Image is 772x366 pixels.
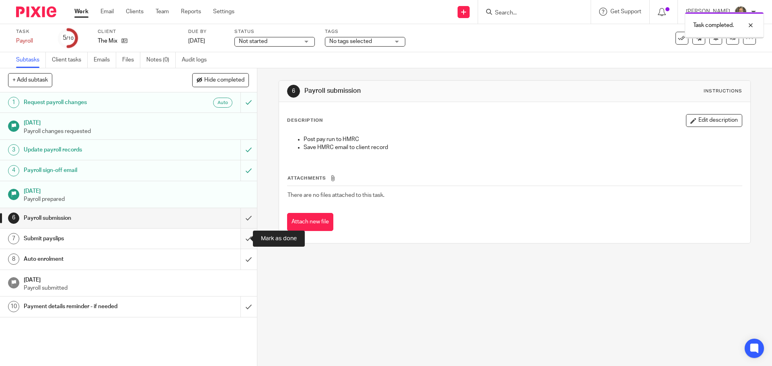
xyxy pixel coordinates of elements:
a: Client tasks [52,52,88,68]
h1: [DATE] [24,274,249,284]
p: Payroll submitted [24,284,249,292]
button: Attach new file [287,213,333,231]
small: /10 [66,36,74,41]
div: Payroll [16,37,48,45]
h1: Request payroll changes [24,96,163,108]
button: Edit description [686,114,742,127]
a: Subtasks [16,52,46,68]
a: Emails [94,52,116,68]
a: Settings [213,8,234,16]
a: Email [101,8,114,16]
p: Payroll prepared [24,195,249,203]
div: 5 [63,33,74,43]
span: Not started [239,39,267,44]
p: Task completed. [693,21,734,29]
h1: Payroll sign-off email [24,164,163,176]
div: Instructions [704,88,742,94]
p: Save HMRC email to client record [304,143,741,151]
p: Payroll changes requested [24,127,249,135]
h1: [DATE] [24,117,249,127]
a: Notes (0) [146,52,176,68]
div: 7 [8,233,19,244]
p: The Mix [98,37,117,45]
a: Reports [181,8,201,16]
div: 3 [8,144,19,155]
label: Client [98,29,178,35]
h1: Payroll submission [304,87,532,95]
a: Work [74,8,88,16]
h1: Update payroll records [24,144,163,156]
a: Team [156,8,169,16]
h1: [DATE] [24,185,249,195]
span: No tags selected [329,39,372,44]
div: 10 [8,301,19,312]
p: Post pay run to HMRC [304,135,741,143]
a: Files [122,52,140,68]
h1: Payment details reminder - if needed [24,301,163,313]
div: 4 [8,165,19,176]
button: + Add subtask [8,73,52,87]
a: Audit logs [182,52,213,68]
h1: Payroll submission [24,212,163,224]
h1: Submit payslips [24,233,163,245]
h1: Auto enrolment [24,253,163,265]
label: Due by [188,29,224,35]
div: Auto [213,98,232,108]
label: Tags [325,29,405,35]
div: 1 [8,97,19,108]
span: There are no files attached to this task. [287,192,384,198]
div: 8 [8,254,19,265]
button: Hide completed [192,73,249,87]
span: Attachments [287,176,326,180]
a: Clients [126,8,144,16]
div: 6 [8,213,19,224]
label: Status [234,29,315,35]
img: Pixie [16,6,56,17]
img: Pete%20with%20glasses.jpg [734,6,747,18]
label: Task [16,29,48,35]
div: 6 [287,85,300,98]
p: Description [287,117,323,124]
span: Hide completed [204,77,244,84]
span: [DATE] [188,38,205,44]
